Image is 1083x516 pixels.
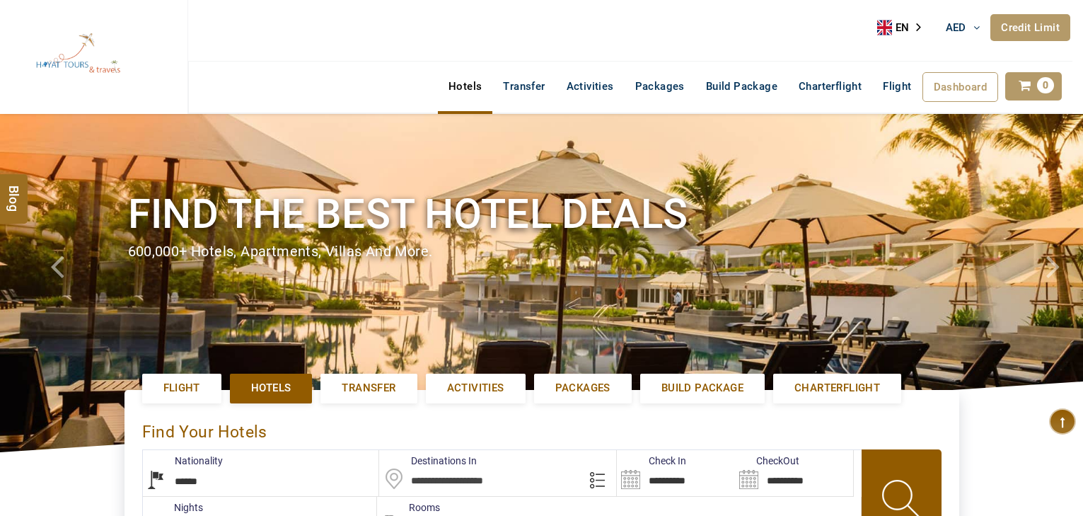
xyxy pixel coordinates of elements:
[695,72,788,101] a: Build Package
[534,374,632,403] a: Packages
[143,454,223,468] label: Nationality
[5,185,23,197] span: Blog
[142,374,221,403] a: Flight
[799,80,862,93] span: Charterflight
[934,81,988,93] span: Dashboard
[625,72,695,101] a: Packages
[11,6,146,102] img: The Royal Line Holidays
[379,454,477,468] label: Destinations In
[1037,77,1054,93] span: 0
[617,454,686,468] label: Check In
[438,72,492,101] a: Hotels
[492,72,555,101] a: Transfer
[128,188,956,241] h1: Find the best hotel deals
[555,381,610,396] span: Packages
[640,374,765,403] a: Build Package
[1005,72,1062,101] a: 0
[617,450,735,496] input: Search
[142,408,942,449] div: Find Your Hotels
[661,381,743,396] span: Build Package
[788,72,872,101] a: Charterflight
[794,381,880,396] span: Charterflight
[773,374,901,403] a: Charterflight
[447,381,504,396] span: Activities
[735,450,853,496] input: Search
[163,381,200,396] span: Flight
[128,241,956,262] div: 600,000+ hotels, apartments, villas and more.
[946,21,966,34] span: AED
[142,500,203,515] label: nights
[877,17,931,38] div: Language
[320,374,417,403] a: Transfer
[872,72,922,86] a: Flight
[426,374,526,403] a: Activities
[877,17,931,38] a: EN
[230,374,312,403] a: Hotels
[251,381,291,396] span: Hotels
[990,14,1070,41] a: Credit Limit
[342,381,395,396] span: Transfer
[735,454,799,468] label: CheckOut
[556,72,625,101] a: Activities
[377,500,440,515] label: Rooms
[883,79,911,93] span: Flight
[877,17,931,38] aside: Language selected: English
